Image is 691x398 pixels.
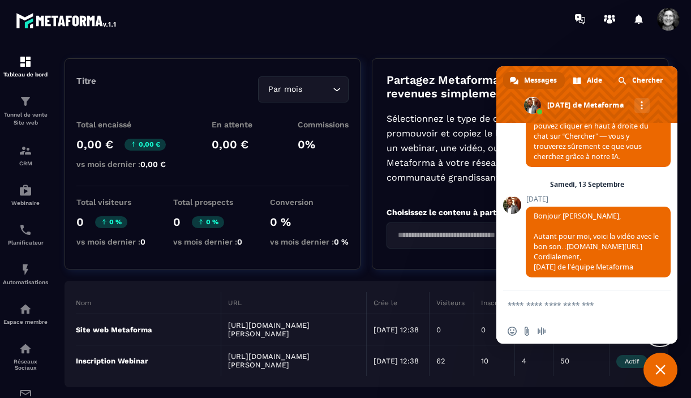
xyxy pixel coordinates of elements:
p: 0 % [192,216,224,228]
p: Tunnel de vente Site web [3,111,48,127]
a: automationsautomationsEspace membre [3,294,48,333]
p: vs mois dernier : [173,237,242,246]
p: Partagez Metaforma et augmentez vos revenues simplement ? [387,73,654,100]
td: 50 [553,345,609,376]
img: formation [19,55,32,69]
img: automations [19,263,32,276]
span: Aide [587,72,602,89]
span: Message audio [537,327,546,336]
p: vs mois dernier : [270,237,349,246]
p: Conversion [270,198,349,207]
p: 0 % [270,215,349,229]
a: schedulerschedulerPlanificateur [3,215,48,254]
span: 0 % [334,237,349,246]
p: 0,00 € [212,138,252,151]
p: Total prospects [173,198,242,207]
span: Chercher [632,72,663,89]
p: vs mois dernier : [76,160,166,169]
p: Titre [76,76,96,86]
div: Samedi, 13 Septembre [550,181,624,188]
img: social-network [19,342,32,356]
span: Bonjour [PERSON_NAME], Autant pour moi, voici la vidéo avec le bon son. :[DOMAIN_NAME][URL] Cordi... [534,211,659,272]
span: Insérer un emoji [508,327,517,336]
p: 0,00 € [76,138,113,151]
div: Autres canaux [634,98,650,113]
p: [DATE] 12:38 [374,326,422,334]
th: URL [221,292,367,314]
div: Fermer le chat [643,353,677,387]
input: Search for option [304,83,330,96]
p: Automatisations [3,279,48,285]
td: [URL][DOMAIN_NAME][PERSON_NAME] [221,345,367,376]
div: Search for option [387,222,578,249]
span: [DATE] [526,195,671,203]
span: Actif [616,355,647,368]
p: Sélectionnez le type de contenu que vous souhaitez promouvoir et copiez le lien de partage. Que c... [387,112,654,185]
td: 0 [430,314,474,345]
p: Commissions [298,120,349,129]
th: Visiteurs [430,292,474,314]
p: [DATE] 12:38 [374,357,422,365]
td: 62 [430,345,474,376]
p: CRM [3,160,48,166]
input: Search for option [394,229,559,242]
td: 10 [474,345,515,376]
p: Choisissez le contenu à partager [387,208,654,217]
img: logo [16,10,118,31]
th: Inscrits [474,292,515,314]
p: 0 % [95,216,127,228]
span: 0 [140,237,145,246]
img: formation [19,144,32,157]
p: Tableau de bord [3,71,48,78]
span: 0,00 € [140,160,166,169]
div: Messages [503,72,565,89]
p: 0% [298,138,349,151]
p: Total encaissé [76,120,166,129]
textarea: Entrez votre message... [508,300,641,310]
p: Réseaux Sociaux [3,358,48,371]
th: Crée le [367,292,430,314]
td: 0 [474,314,515,345]
span: Messages [524,72,557,89]
img: scheduler [19,223,32,237]
a: automationsautomationsAutomatisations [3,254,48,294]
div: Chercher [611,72,671,89]
p: Site web Metaforma [76,326,214,334]
span: Par mois [265,83,304,96]
span: 0 [237,237,242,246]
p: vs mois dernier : [76,237,145,246]
p: 0 [76,215,84,229]
span: Envoyer un fichier [522,327,531,336]
img: automations [19,183,32,197]
a: formationformationTunnel de vente Site web [3,86,48,135]
p: Espace membre [3,319,48,325]
div: Aide [566,72,610,89]
img: automations [19,302,32,316]
td: 4 [515,345,553,376]
p: Total visiteurs [76,198,145,207]
a: automationsautomationsWebinaire [3,175,48,215]
p: 0 [173,215,181,229]
div: Search for option [258,76,349,102]
th: Nom [76,292,221,314]
p: En attente [212,120,252,129]
a: formationformationCRM [3,135,48,175]
p: Planificateur [3,239,48,246]
td: [URL][DOMAIN_NAME][PERSON_NAME] [221,314,367,345]
p: Inscription Webinar [76,357,214,365]
a: formationformationTableau de bord [3,46,48,86]
p: Webinaire [3,200,48,206]
img: formation [19,95,32,108]
p: 0,00 € [125,139,166,151]
a: social-networksocial-networkRéseaux Sociaux [3,333,48,379]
